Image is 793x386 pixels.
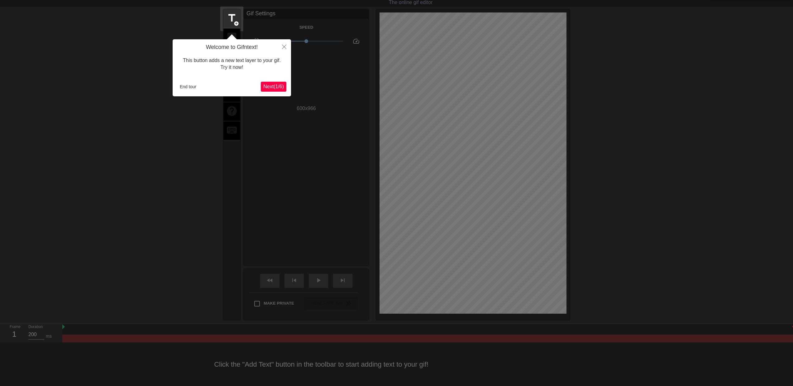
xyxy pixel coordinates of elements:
[177,82,199,91] button: End tour
[263,84,284,89] span: Next ( 1 / 6 )
[177,51,286,77] div: This button adds a new text layer to your gif. Try it now!
[177,44,286,51] h4: Welcome to Gifntext!
[277,39,291,54] button: Close
[261,82,286,92] button: Next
